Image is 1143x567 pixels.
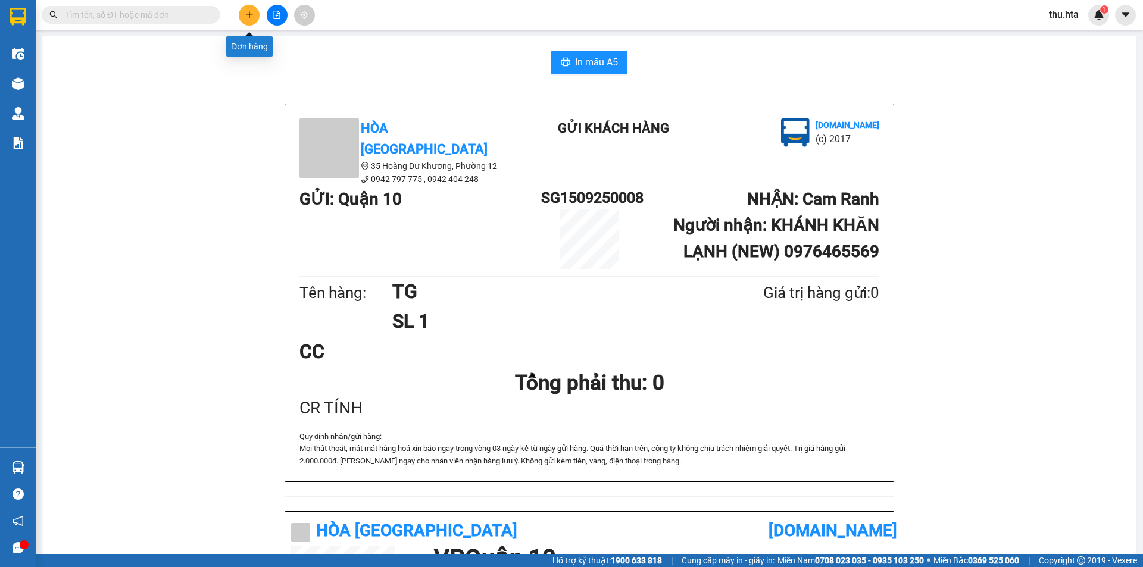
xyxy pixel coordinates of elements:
[816,120,879,130] b: [DOMAIN_NAME]
[575,55,618,70] span: In mẫu A5
[299,399,879,418] div: CR TÍNH
[671,554,673,567] span: |
[49,11,58,19] span: search
[1077,556,1085,565] span: copyright
[13,515,24,527] span: notification
[392,277,705,306] h1: TG
[1102,5,1106,14] span: 1
[1094,10,1104,20] img: icon-new-feature
[927,558,930,563] span: ⚪️
[129,15,158,43] img: logo.jpg
[245,11,254,19] span: plus
[933,554,1019,567] span: Miền Bắc
[299,337,491,366] div: CC
[1028,554,1030,567] span: |
[299,366,879,399] h1: Tổng phải thu: 0
[1100,5,1108,14] sup: 1
[299,159,514,173] li: 35 Hoàng Dư Khương, Phường 12
[239,5,260,26] button: plus
[673,215,879,261] b: Người nhận : KHÁNH KHĂN LẠNH (NEW) 0976465569
[12,137,24,149] img: solution-icon
[299,189,402,209] b: GỬI : Quận 10
[541,186,638,209] h1: SG1509250008
[1039,7,1088,22] span: thu.hta
[316,521,517,540] b: Hòa [GEOGRAPHIC_DATA]
[552,554,662,567] span: Hỗ trợ kỹ thuật:
[10,8,26,26] img: logo-vxr
[781,118,810,147] img: logo.jpg
[273,11,281,19] span: file-add
[294,5,315,26] button: aim
[299,443,879,467] p: Mọi thất thoát, mất mát hàng hoá xin báo ngay trong vòng 03 ngày kể từ ngày gửi hà...
[1115,5,1136,26] button: caret-down
[12,48,24,60] img: warehouse-icon
[392,306,705,336] h1: SL 1
[551,51,627,74] button: printerIn mẫu A5
[299,281,392,305] div: Tên hàng:
[300,11,308,19] span: aim
[299,431,879,467] div: Quy định nhận/gửi hàng :
[361,175,369,183] span: phone
[777,554,924,567] span: Miền Nam
[705,281,879,305] div: Giá trị hàng gửi: 0
[968,556,1019,565] strong: 0369 525 060
[682,554,775,567] span: Cung cấp máy in - giấy in:
[13,488,24,500] span: question-circle
[267,5,288,26] button: file-add
[815,556,924,565] strong: 0708 023 035 - 0935 103 250
[561,57,570,68] span: printer
[100,57,164,71] li: (c) 2017
[299,173,514,186] li: 0942 797 775 , 0942 404 248
[12,461,24,474] img: warehouse-icon
[12,107,24,120] img: warehouse-icon
[558,121,669,136] b: Gửi khách hàng
[13,542,24,553] span: message
[15,77,61,154] b: Hòa [GEOGRAPHIC_DATA]
[816,131,879,146] li: (c) 2017
[747,189,879,209] b: NHẬN : Cam Ranh
[361,121,488,156] b: Hòa [GEOGRAPHIC_DATA]
[361,162,369,170] span: environment
[611,556,662,565] strong: 1900 633 818
[100,45,164,55] b: [DOMAIN_NAME]
[73,17,118,73] b: Gửi khách hàng
[65,8,206,21] input: Tìm tên, số ĐT hoặc mã đơn
[12,77,24,90] img: warehouse-icon
[1120,10,1131,20] span: caret-down
[769,521,897,540] b: [DOMAIN_NAME]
